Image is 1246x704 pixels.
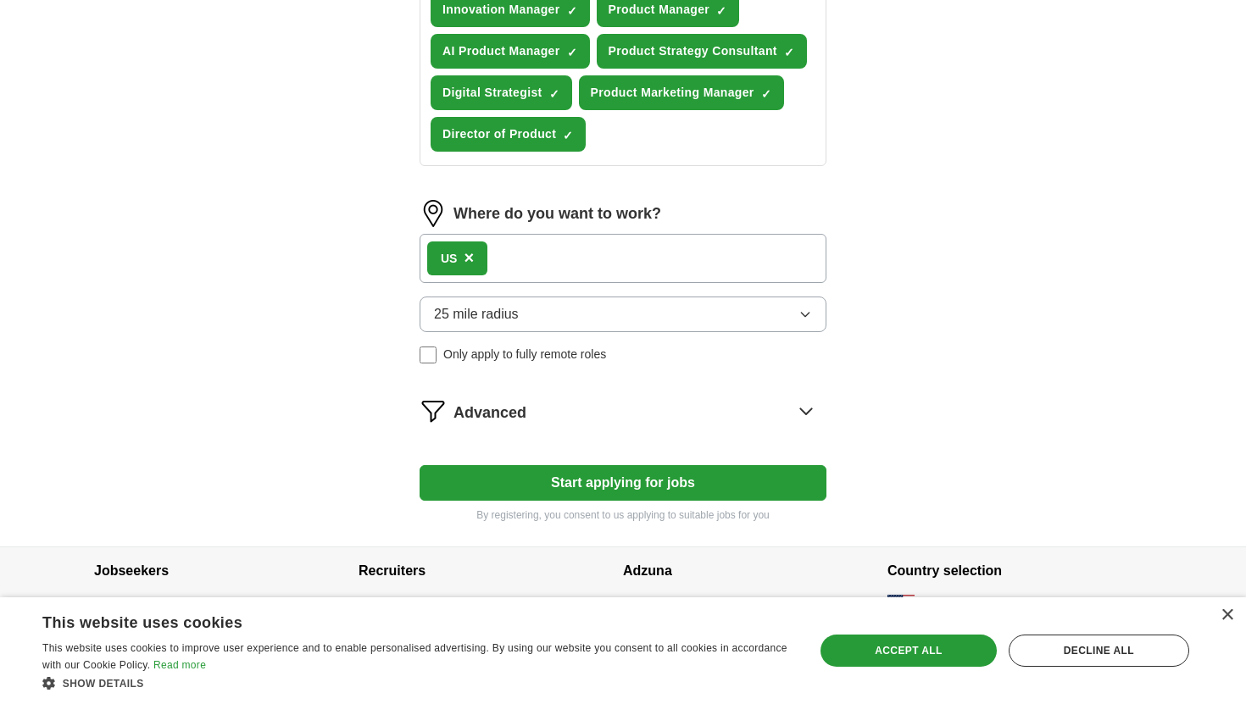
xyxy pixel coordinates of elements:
span: Digital Strategist [442,84,542,102]
a: Post a job [359,596,411,610]
span: Director of Product [442,125,556,143]
a: Read more, opens a new window [153,659,206,671]
span: ✓ [563,129,573,142]
span: 25 mile radius [434,304,519,324]
span: [GEOGRAPHIC_DATA] [921,596,1045,614]
button: Start applying for jobs [420,465,826,501]
span: Innovation Manager [442,1,560,19]
h4: Country selection [887,547,1152,595]
input: Only apply to fully remote roles [420,346,437,363]
button: Director of Product✓ [431,117,586,152]
span: Advanced [453,402,526,424]
p: By registering, you consent to us applying to suitable jobs for you [420,507,826,523]
label: Where do you want to work? [453,202,661,225]
span: Product Strategy Consultant [609,42,777,60]
span: Product Manager [609,1,710,19]
button: Product Marketing Manager✓ [579,75,784,110]
img: location.png [420,200,447,227]
span: ✓ [549,87,559,101]
span: × [464,248,474,267]
div: Accept all [820,635,997,667]
div: Close [1221,609,1233,622]
button: Product Strategy Consultant✓ [597,34,807,69]
span: Only apply to fully remote roles [443,346,606,363]
button: 25 mile radius [420,297,826,332]
span: ✓ [567,46,577,59]
button: Digital Strategist✓ [431,75,572,110]
span: ✓ [784,46,794,59]
img: US flag [887,595,915,615]
a: About [623,596,654,610]
button: change [1052,596,1091,614]
button: × [464,246,474,271]
span: ✓ [567,4,577,18]
div: Decline all [1009,635,1189,667]
span: ✓ [716,4,726,18]
button: AI Product Manager✓ [431,34,590,69]
span: Show details [63,678,144,690]
span: This website uses cookies to improve user experience and to enable personalised advertising. By u... [42,642,787,671]
div: US [441,250,457,268]
a: Browse jobs [94,596,159,610]
div: This website uses cookies [42,607,749,633]
div: Show details [42,674,792,691]
span: ✓ [761,87,771,101]
span: Product Marketing Manager [591,84,754,102]
img: filter [420,397,447,424]
span: AI Product Manager [442,42,560,60]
